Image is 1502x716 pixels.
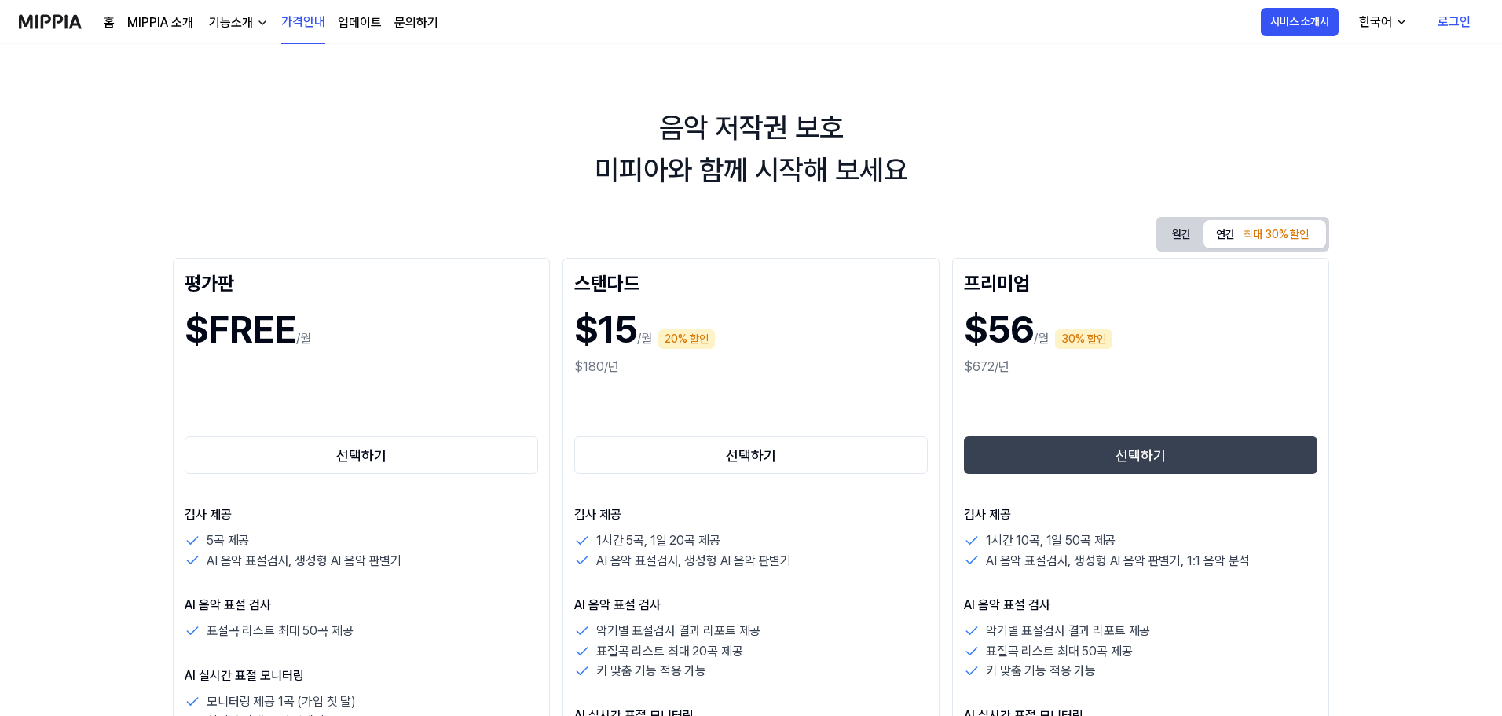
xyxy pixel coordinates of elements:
button: 기능소개 [206,13,269,32]
a: 선택하기 [185,433,538,477]
img: down [256,17,269,29]
p: 1시간 10곡, 1일 50곡 제공 [986,531,1116,551]
p: 악기별 표절검사 결과 리포트 제공 [596,621,760,641]
p: /월 [637,329,652,348]
p: AI 음악 표절검사, 생성형 AI 음악 판별기, 1:1 음악 분석 [986,551,1250,571]
p: 키 맞춤 기능 적용 가능 [986,661,1096,681]
p: AI 음악 표절 검사 [574,596,928,615]
a: 선택하기 [964,433,1317,477]
button: 선택하기 [185,436,538,474]
a: 업데이트 [338,13,382,32]
div: $180/년 [574,358,928,376]
button: 월간 [1159,220,1203,249]
p: AI 음악 표절 검사 [964,596,1317,615]
p: 검사 제공 [574,505,928,524]
div: 기능소개 [206,13,256,32]
p: AI 실시간 표절 모니터링 [185,666,538,685]
button: 한국어 [1346,6,1417,38]
a: 문의하기 [394,13,438,32]
a: 가격안내 [281,1,325,44]
a: 선택하기 [574,433,928,477]
p: /월 [1034,329,1049,348]
p: AI 음악 표절 검사 [185,596,538,615]
div: 프리미엄 [964,270,1317,295]
p: 검사 제공 [964,505,1317,524]
p: 표절곡 리스트 최대 50곡 제공 [986,641,1132,662]
div: 스탠다드 [574,270,928,295]
button: 선택하기 [574,436,928,474]
div: 최대 30% 할인 [1239,223,1313,247]
p: 5곡 제공 [207,531,249,551]
h1: $15 [574,301,637,358]
a: 홈 [104,13,115,32]
p: 모니터링 제공 1곡 (가입 첫 달) [207,692,356,712]
div: 평가판 [185,270,538,295]
a: MIPPIA 소개 [127,13,193,32]
button: 서비스 소개서 [1261,8,1339,36]
p: 키 맞춤 기능 적용 가능 [596,661,706,681]
h1: $56 [964,301,1034,358]
div: 한국어 [1356,13,1395,31]
h1: $FREE [185,301,296,358]
p: 표절곡 리스트 최대 50곡 제공 [207,621,353,641]
p: 표절곡 리스트 최대 20곡 제공 [596,641,742,662]
p: AI 음악 표절검사, 생성형 AI 음악 판별기 [596,551,791,571]
div: $672/년 [964,358,1317,376]
p: 악기별 표절검사 결과 리포트 제공 [986,621,1150,641]
p: 1시간 5곡, 1일 20곡 제공 [596,531,720,551]
div: 30% 할인 [1055,329,1112,349]
div: 20% 할인 [658,329,715,349]
button: 선택하기 [964,436,1317,474]
p: 검사 제공 [185,505,538,524]
button: 연간 [1203,220,1326,248]
p: /월 [296,329,311,348]
p: AI 음악 표절검사, 생성형 AI 음악 판별기 [207,551,401,571]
